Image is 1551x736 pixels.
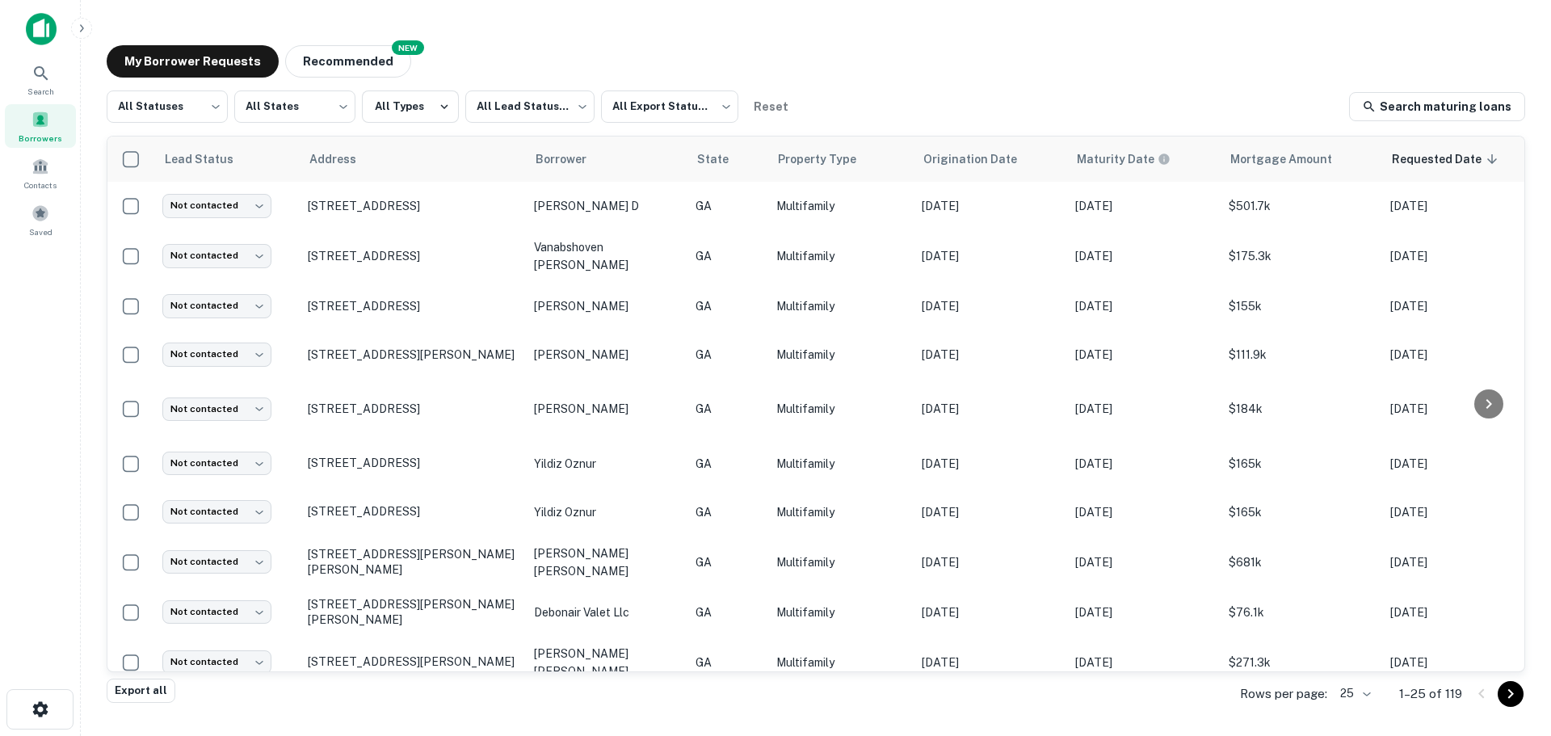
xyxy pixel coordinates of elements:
[162,397,271,421] div: Not contacted
[768,137,914,182] th: Property Type
[162,600,271,624] div: Not contacted
[534,297,679,315] p: [PERSON_NAME]
[696,455,760,473] p: GA
[308,504,518,519] p: [STREET_ADDRESS]
[29,225,53,238] span: Saved
[308,654,518,669] p: [STREET_ADDRESS][PERSON_NAME]
[1390,455,1528,473] p: [DATE]
[534,346,679,364] p: [PERSON_NAME]
[922,346,1059,364] p: [DATE]
[5,104,76,148] a: Borrowers
[465,86,595,128] div: All Lead Statuses
[922,553,1059,571] p: [DATE]
[107,45,279,78] button: My Borrower Requests
[162,650,271,674] div: Not contacted
[696,346,760,364] p: GA
[162,343,271,366] div: Not contacted
[308,347,518,362] p: [STREET_ADDRESS][PERSON_NAME]
[1221,137,1382,182] th: Mortgage Amount
[19,132,62,145] span: Borrowers
[308,199,518,213] p: [STREET_ADDRESS]
[1399,684,1462,704] p: 1–25 of 119
[1075,455,1213,473] p: [DATE]
[536,149,607,169] span: Borrower
[1498,681,1524,707] button: Go to next page
[1470,607,1551,684] iframe: Chat Widget
[300,137,526,182] th: Address
[1229,654,1374,671] p: $271.3k
[922,503,1059,521] p: [DATE]
[1334,682,1373,705] div: 25
[687,137,768,182] th: State
[234,86,355,128] div: All States
[696,604,760,621] p: GA
[1075,197,1213,215] p: [DATE]
[776,455,906,473] p: Multifamily
[1075,654,1213,671] p: [DATE]
[1229,297,1374,315] p: $155k
[1390,654,1528,671] p: [DATE]
[776,400,906,418] p: Multifamily
[534,645,679,680] p: [PERSON_NAME] [PERSON_NAME]
[914,137,1067,182] th: Origination Date
[696,197,760,215] p: GA
[27,85,54,98] span: Search
[1229,455,1374,473] p: $165k
[308,456,518,470] p: [STREET_ADDRESS]
[154,137,300,182] th: Lead Status
[308,249,518,263] p: [STREET_ADDRESS]
[1075,400,1213,418] p: [DATE]
[26,13,57,45] img: capitalize-icon.png
[5,151,76,195] a: Contacts
[24,179,57,191] span: Contacts
[1075,503,1213,521] p: [DATE]
[776,503,906,521] p: Multifamily
[1390,604,1528,621] p: [DATE]
[1390,247,1528,265] p: [DATE]
[164,149,254,169] span: Lead Status
[922,400,1059,418] p: [DATE]
[534,238,679,274] p: vanabshoven [PERSON_NAME]
[1392,149,1503,169] span: Requested Date
[308,547,518,576] p: [STREET_ADDRESS][PERSON_NAME][PERSON_NAME]
[696,247,760,265] p: GA
[5,198,76,242] a: Saved
[162,452,271,475] div: Not contacted
[1230,149,1353,169] span: Mortgage Amount
[1077,150,1171,168] div: Maturity dates displayed may be estimated. Please contact the lender for the most accurate maturi...
[696,503,760,521] p: GA
[1390,297,1528,315] p: [DATE]
[922,297,1059,315] p: [DATE]
[776,604,906,621] p: Multifamily
[392,40,424,55] div: NEW
[1075,247,1213,265] p: [DATE]
[923,149,1038,169] span: Origination Date
[922,455,1059,473] p: [DATE]
[534,400,679,418] p: [PERSON_NAME]
[1382,137,1536,182] th: Requested Date
[162,500,271,524] div: Not contacted
[776,197,906,215] p: Multifamily
[308,299,518,313] p: [STREET_ADDRESS]
[308,597,518,626] p: [STREET_ADDRESS][PERSON_NAME][PERSON_NAME]
[745,90,797,123] button: Reset
[1075,346,1213,364] p: [DATE]
[696,654,760,671] p: GA
[5,57,76,101] a: Search
[601,86,738,128] div: All Export Statuses
[776,553,906,571] p: Multifamily
[308,402,518,416] p: [STREET_ADDRESS]
[1229,197,1374,215] p: $501.7k
[1390,553,1528,571] p: [DATE]
[534,604,679,621] p: debonair valet llc
[922,604,1059,621] p: [DATE]
[1229,604,1374,621] p: $76.1k
[1229,553,1374,571] p: $681k
[162,194,271,217] div: Not contacted
[1349,92,1525,121] a: Search maturing loans
[1390,503,1528,521] p: [DATE]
